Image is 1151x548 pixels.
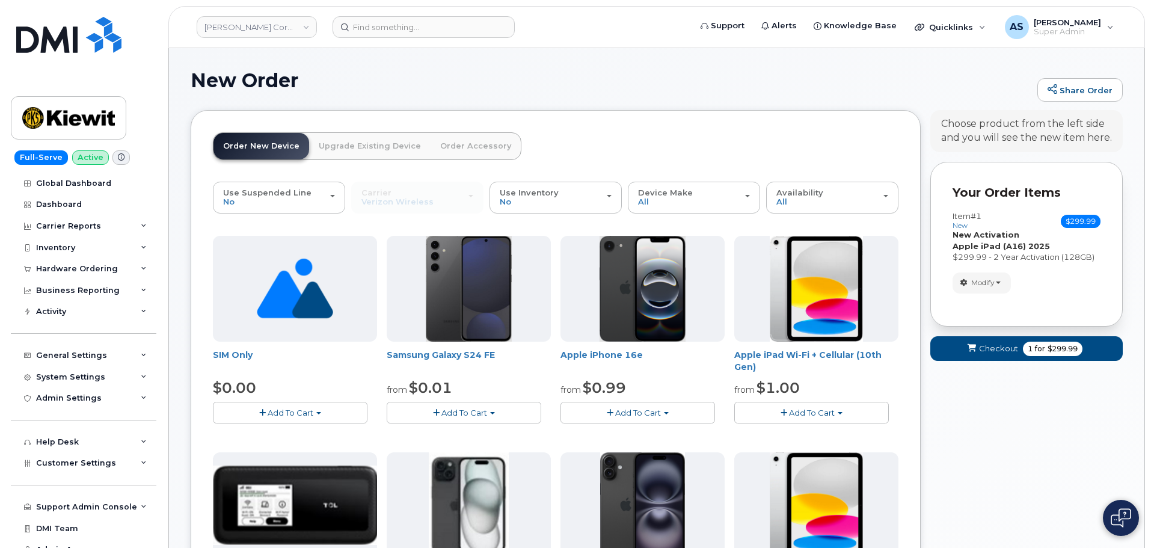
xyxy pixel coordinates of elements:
[1111,508,1131,528] img: Open chat
[560,349,643,360] a: Apple iPhone 16e
[953,272,1011,294] button: Modify
[213,402,367,423] button: Add To Cart
[309,133,431,159] a: Upgrade Existing Device
[223,188,312,197] span: Use Suspended Line
[953,221,968,230] small: new
[441,408,487,417] span: Add To Cart
[789,408,835,417] span: Add To Cart
[560,402,715,423] button: Add To Cart
[930,336,1123,361] button: Checkout 1 for $299.99
[979,343,1018,354] span: Checkout
[776,197,787,206] span: All
[953,230,1019,239] strong: New Activation
[770,236,863,342] img: ipad10thgen.png
[387,402,541,423] button: Add To Cart
[1028,343,1033,354] span: 1
[583,379,626,396] span: $0.99
[734,349,882,372] a: Apple iPad Wi-Fi + Cellular (10th Gen)
[213,349,377,373] div: SIM Only
[776,188,823,197] span: Availability
[387,349,551,373] div: Samsung Galaxy S24 FE
[1048,343,1078,354] span: $299.99
[431,133,521,159] a: Order Accessory
[1033,343,1048,354] span: for
[615,408,661,417] span: Add To Cart
[213,133,309,159] a: Order New Device
[953,251,1100,263] div: $299.99 - 2 Year Activation (128GB)
[409,379,452,396] span: $0.01
[628,182,760,213] button: Device Make All
[268,408,313,417] span: Add To Cart
[638,197,649,206] span: All
[223,197,235,206] span: No
[560,349,725,373] div: Apple iPhone 16e
[213,466,377,545] img: linkzone5g.png
[953,241,1050,251] strong: Apple iPad (A16) 2025
[500,188,559,197] span: Use Inventory
[560,384,581,395] small: from
[257,236,333,342] img: no_image_found-2caef05468ed5679b831cfe6fc140e25e0c280774317ffc20a367ab7fd17291e.png
[387,349,495,360] a: Samsung Galaxy S24 FE
[757,379,800,396] span: $1.00
[213,349,253,360] a: SIM Only
[1037,78,1123,102] a: Share Order
[734,349,898,373] div: Apple iPad Wi-Fi + Cellular (10th Gen)
[953,212,981,229] h3: Item
[213,182,345,213] button: Use Suspended Line No
[387,384,407,395] small: from
[971,277,995,288] span: Modify
[971,211,981,221] span: #1
[490,182,622,213] button: Use Inventory No
[734,402,889,423] button: Add To Cart
[213,379,256,396] span: $0.00
[766,182,898,213] button: Availability All
[953,184,1100,202] p: Your Order Items
[734,384,755,395] small: from
[500,197,511,206] span: No
[638,188,693,197] span: Device Make
[426,236,512,342] img: s24FE.jpg
[600,236,686,342] img: iphone16e.png
[191,70,1031,91] h1: New Order
[1061,215,1100,228] span: $299.99
[941,117,1112,145] div: Choose product from the left side and you will see the new item here.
